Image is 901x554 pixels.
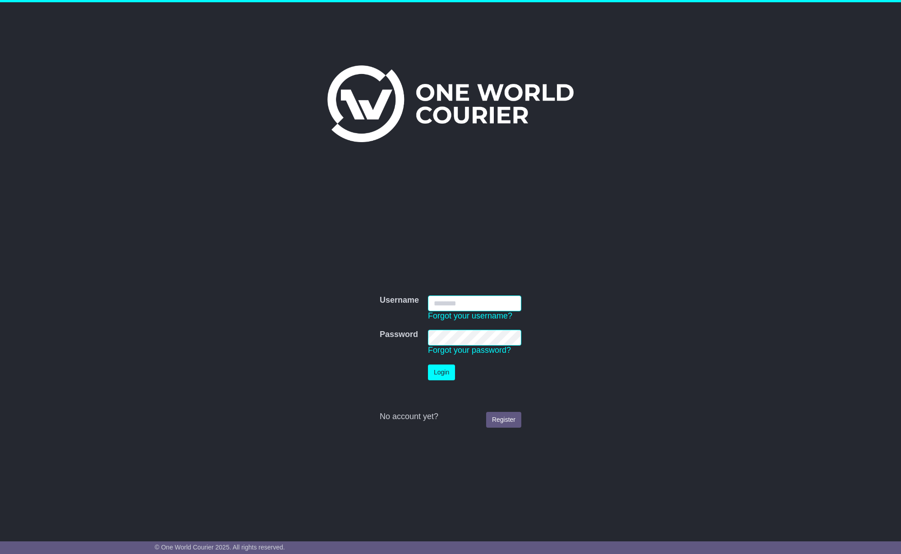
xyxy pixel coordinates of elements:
label: Username [380,295,419,305]
div: No account yet? [380,412,521,422]
label: Password [380,330,418,340]
a: Register [486,412,521,428]
a: Forgot your password? [428,346,511,355]
span: © One World Courier 2025. All rights reserved. [155,544,285,551]
button: Login [428,365,455,380]
a: Forgot your username? [428,311,512,320]
img: One World [327,65,574,142]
